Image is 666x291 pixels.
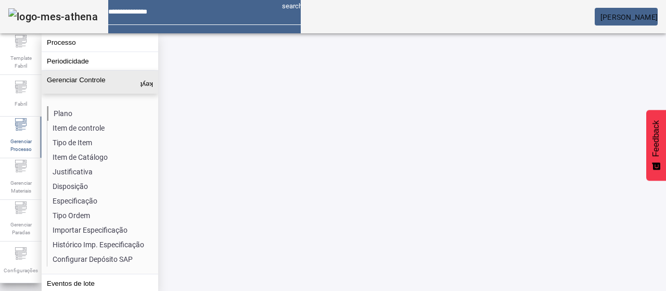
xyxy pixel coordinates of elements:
li: Histórico Imp. Especificação [47,237,158,252]
li: Tipo de Item [47,135,158,150]
button: Periodicidade [42,52,158,70]
li: Importar Especificação [47,223,158,237]
button: Feedback - Mostrar pesquisa [646,110,666,181]
button: Gerenciar Controle [42,71,158,94]
li: Item de Catálogo [47,150,158,165]
span: Template Fabril [5,51,36,73]
span: Feedback [651,120,661,157]
span: [PERSON_NAME] [600,13,658,21]
li: Plano [47,106,158,121]
li: Justificativa [47,165,158,179]
span: Gerenciar Paradas [5,218,36,239]
span: Fabril [11,97,30,111]
li: Tipo Ordem [47,208,158,223]
li: Disposição [47,179,158,194]
li: Item de controle [47,121,158,135]
li: Especificação [47,194,158,208]
span: Configurações [1,263,41,277]
li: Configurar Depósito SAP [47,252,158,267]
mat-icon: keyboard_arrow_up [140,76,153,88]
img: logo-mes-athena [8,8,98,25]
button: Processo [42,33,158,52]
span: Gerenciar Processo [5,134,36,156]
span: Gerenciar Materiais [5,176,36,198]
